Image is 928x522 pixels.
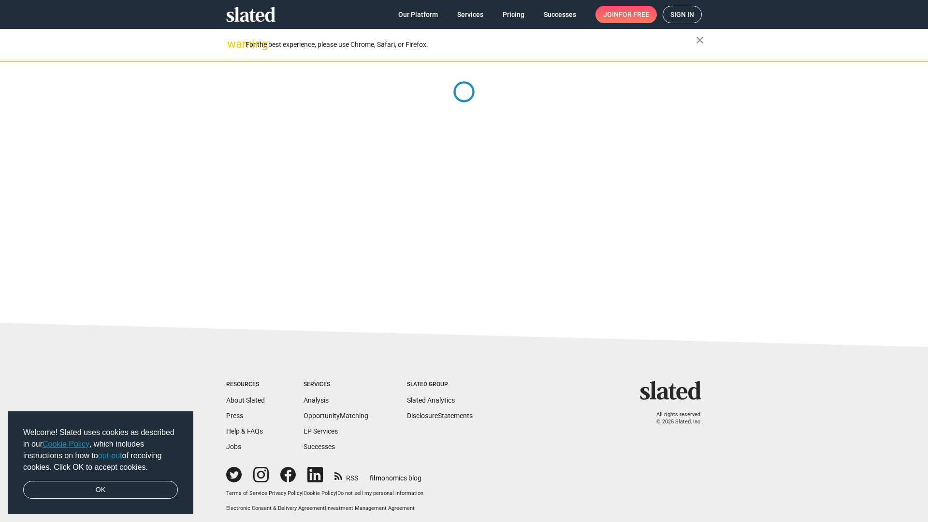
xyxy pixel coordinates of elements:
[43,440,89,448] a: Cookie Policy
[407,412,473,420] a: DisclosureStatements
[595,6,657,23] a: Joinfor free
[267,490,269,496] span: |
[304,396,329,404] a: Analysis
[269,490,302,496] a: Privacy Policy
[8,411,193,515] div: cookieconsent
[304,490,336,496] a: Cookie Policy
[226,490,267,496] a: Terms of Service
[670,6,694,23] span: Sign in
[370,466,421,483] a: filmonomics blog
[304,412,368,420] a: OpportunityMatching
[325,505,326,511] span: |
[495,6,532,23] a: Pricing
[326,505,415,511] a: Investment Management Agreement
[337,490,423,497] button: Do not sell my personal information
[226,427,263,435] a: Help & FAQs
[226,505,325,511] a: Electronic Consent & Delivery Agreement
[226,443,241,450] a: Jobs
[370,474,381,482] span: film
[226,412,243,420] a: Press
[336,490,337,496] span: |
[694,34,706,46] mat-icon: close
[407,396,455,404] a: Slated Analytics
[663,6,702,23] a: Sign in
[302,490,304,496] span: |
[304,443,335,450] a: Successes
[226,396,265,404] a: About Slated
[23,481,178,499] a: dismiss cookie message
[449,6,491,23] a: Services
[304,427,338,435] a: EP Services
[503,6,524,23] span: Pricing
[226,381,265,389] div: Resources
[544,6,576,23] span: Successes
[334,468,358,483] a: RSS
[23,427,178,473] span: Welcome! Slated uses cookies as described in our , which includes instructions on how to of recei...
[536,6,584,23] a: Successes
[457,6,483,23] span: Services
[398,6,438,23] span: Our Platform
[646,411,702,425] p: All rights reserved. © 2025 Slated, Inc.
[407,381,473,389] div: Slated Group
[619,6,649,23] span: for free
[246,38,696,51] div: For the best experience, please use Chrome, Safari, or Firefox.
[391,6,446,23] a: Our Platform
[98,451,122,460] a: opt-out
[603,6,649,23] span: Join
[227,38,239,50] mat-icon: warning
[304,381,368,389] div: Services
